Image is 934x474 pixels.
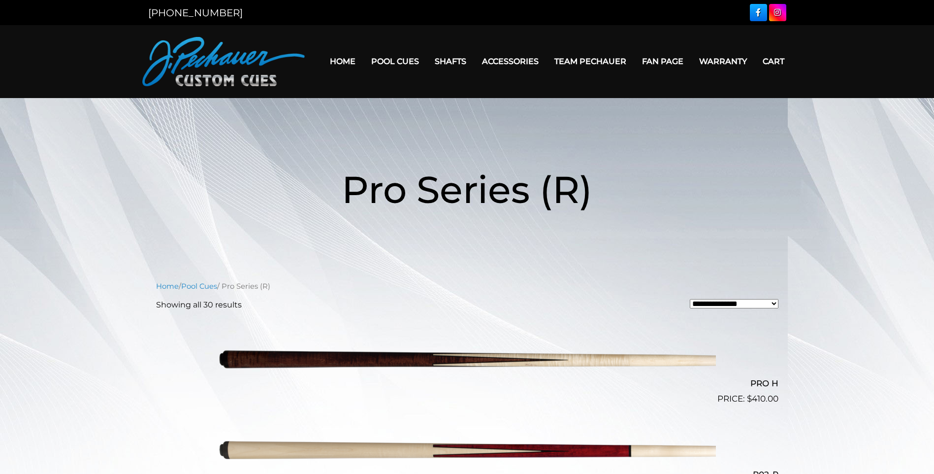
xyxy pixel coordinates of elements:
[322,49,363,74] a: Home
[156,319,778,406] a: PRO H $410.00
[156,282,179,291] a: Home
[156,281,778,292] nav: Breadcrumb
[427,49,474,74] a: Shafts
[690,299,778,308] select: Shop order
[156,374,778,393] h2: PRO H
[363,49,427,74] a: Pool Cues
[219,319,716,402] img: PRO H
[342,167,592,212] span: Pro Series (R)
[691,49,755,74] a: Warranty
[148,7,243,19] a: [PHONE_NUMBER]
[474,49,547,74] a: Accessories
[747,394,752,404] span: $
[755,49,792,74] a: Cart
[547,49,634,74] a: Team Pechauer
[747,394,778,404] bdi: 410.00
[634,49,691,74] a: Fan Page
[156,299,242,311] p: Showing all 30 results
[181,282,217,291] a: Pool Cues
[142,37,305,86] img: Pechauer Custom Cues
